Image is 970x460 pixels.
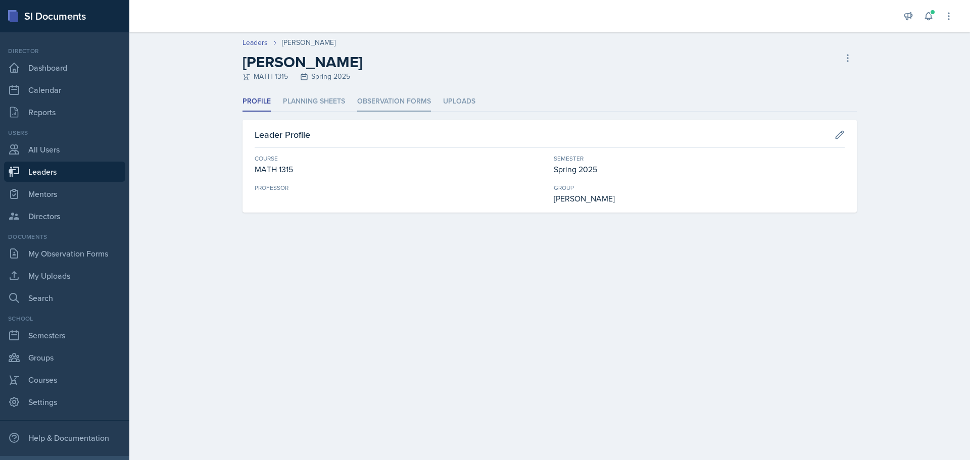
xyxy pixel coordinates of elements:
div: Help & Documentation [4,428,125,448]
li: Planning Sheets [283,92,345,112]
a: Semesters [4,325,125,345]
h3: Leader Profile [255,128,310,141]
div: Spring 2025 [554,163,845,175]
div: MATH 1315 Spring 2025 [243,71,362,82]
a: Leaders [243,37,268,48]
div: Course [255,154,546,163]
a: Groups [4,347,125,368]
a: Courses [4,370,125,390]
div: [PERSON_NAME] [554,192,845,205]
div: School [4,314,125,323]
a: Mentors [4,184,125,204]
li: Uploads [443,92,475,112]
div: Users [4,128,125,137]
a: My Uploads [4,266,125,286]
h2: [PERSON_NAME] [243,53,362,71]
div: Documents [4,232,125,241]
a: Dashboard [4,58,125,78]
div: [PERSON_NAME] [282,37,335,48]
a: Search [4,288,125,308]
a: Directors [4,206,125,226]
div: Group [554,183,845,192]
li: Observation Forms [357,92,431,112]
a: Leaders [4,162,125,182]
li: Profile [243,92,271,112]
a: My Observation Forms [4,243,125,264]
a: Reports [4,102,125,122]
a: Settings [4,392,125,412]
div: Semester [554,154,845,163]
a: All Users [4,139,125,160]
div: MATH 1315 [255,163,546,175]
div: Director [4,46,125,56]
a: Calendar [4,80,125,100]
div: Professor [255,183,546,192]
